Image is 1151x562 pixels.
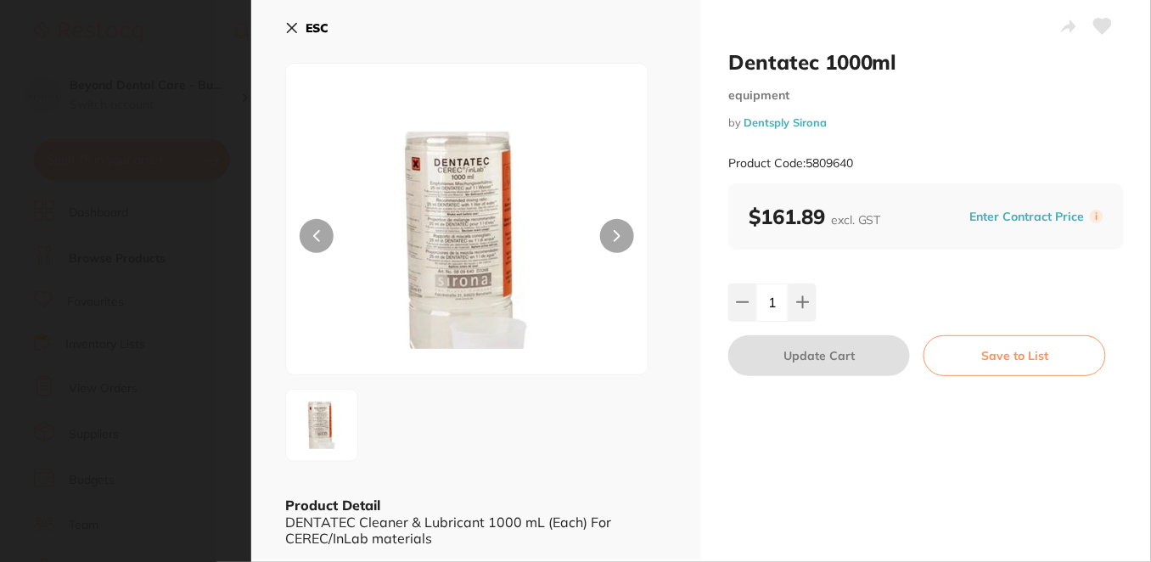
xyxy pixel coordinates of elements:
[831,212,881,228] span: excl. GST
[358,106,575,374] img: NDAuanBn
[965,209,1090,225] button: Enter Contract Price
[291,395,352,456] img: NDAuanBn
[749,204,881,229] b: $161.89
[285,514,667,546] div: DENTATEC Cleaner & Lubricant 1000 mL (Each) For CEREC/InLab materials
[1090,210,1103,223] label: i
[728,335,910,376] button: Update Cart
[306,20,328,36] b: ESC
[744,115,827,129] a: Dentsply Sirona
[728,156,853,171] small: Product Code: 5809640
[924,335,1106,376] button: Save to List
[728,49,1124,75] h2: Dentatec 1000ml
[285,14,328,42] button: ESC
[728,116,1124,129] small: by
[285,497,380,514] b: Product Detail
[728,88,1124,103] small: equipment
